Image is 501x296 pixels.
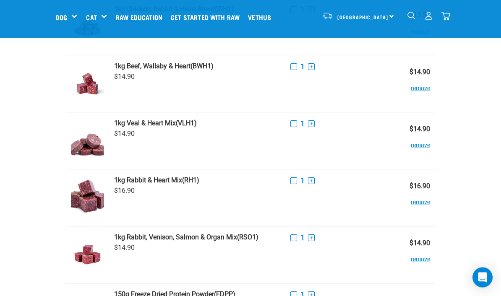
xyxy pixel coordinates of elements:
a: Vethub [246,0,277,34]
img: user.png [424,12,433,21]
img: Veal & Heart Mix [71,119,104,163]
button: + [308,235,315,241]
a: Cat [86,12,97,22]
td: $14.90 [395,113,435,170]
span: $14.90 [114,73,135,81]
button: - [290,235,297,241]
td: $14.90 [395,227,435,284]
img: home-icon@2x.png [441,12,450,21]
a: 1kg Rabbit, Venison, Salmon & Organ Mix(RSO1) [114,234,280,241]
strong: 1kg Beef, Wallaby & Heart [114,62,190,70]
span: $14.90 [114,130,135,138]
img: van-moving.png [322,12,333,20]
span: 1 [300,119,305,128]
span: 1 [300,177,305,185]
button: + [308,121,315,127]
img: Rabbit & Heart Mix [71,177,104,220]
a: Dog [56,12,67,22]
img: home-icon-1@2x.png [407,12,415,20]
span: 1 [300,234,305,242]
img: Rabbit, Venison, Salmon & Organ Mix [71,234,104,277]
a: 1kg Rabbit & Heart Mix(RH1) [114,177,280,184]
button: remove [411,247,430,264]
span: 1 [300,62,305,71]
a: Raw Education [114,0,169,34]
a: 1kg Veal & Heart Mix(VLH1) [114,119,280,127]
button: remove [411,76,430,93]
button: - [290,121,297,127]
a: 1kg Beef, Wallaby & Heart(BWH1) [114,62,280,70]
span: $16.90 [114,187,135,195]
img: Beef, Wallaby & Heart [71,62,104,106]
button: remove [411,190,430,207]
strong: 1kg Rabbit & Heart Mix [114,177,182,184]
strong: 1kg Veal & Heart Mix [114,119,176,127]
a: Get started with Raw [169,0,246,34]
span: [GEOGRAPHIC_DATA] [337,16,388,18]
button: - [290,178,297,184]
td: $14.90 [395,56,435,113]
button: - [290,64,297,70]
button: + [308,64,315,70]
div: Open Intercom Messenger [472,267,493,288]
td: $16.90 [395,170,435,227]
button: + [308,178,315,184]
span: $14.90 [114,244,135,252]
button: remove [411,133,430,150]
strong: 1kg Rabbit, Venison, Salmon & Organ Mix [114,234,237,241]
